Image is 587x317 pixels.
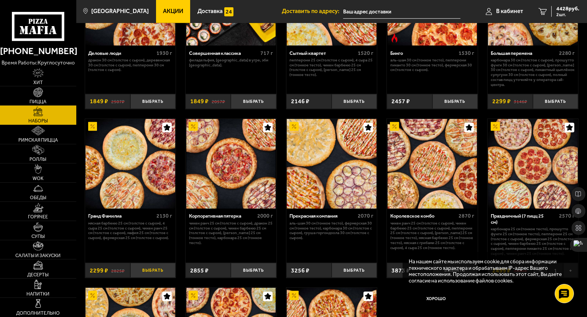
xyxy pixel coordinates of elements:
[332,94,377,109] button: Выбрать
[491,227,575,256] p: Карбонара 25 см (тонкое тесто), Прошутто Фунги 25 см (тонкое тесто), Пепперони 25 см (толстое с с...
[390,221,474,251] p: Чикен Ранч 25 см (толстое с сыром), Чикен Барбекю 25 см (толстое с сыром), Пепперони 25 см (толст...
[85,119,176,209] a: АкционныйГранд Фамилиа
[488,119,579,209] a: АкционныйПраздничный (7 пицц 25 см)
[387,119,478,209] a: АкционныйКоролевское комбо
[190,267,209,274] span: 2855 ₽
[18,138,58,142] span: Римская пицца
[291,98,309,104] span: 2146 ₽
[291,267,309,274] span: 3256 ₽
[88,213,155,219] div: Гранд Фамилиа
[391,98,410,104] span: 2457 ₽
[559,50,575,56] span: 2280 г
[388,119,477,209] img: Королевское комбо
[556,12,579,17] span: 2 шт.
[289,213,356,219] div: Прекрасная компания
[289,221,373,241] p: Аль-Шам 30 см (тонкое тесто), Фермерская 30 см (тонкое тесто), Карбонара 30 см (толстое с сыром),...
[30,195,46,200] span: Обеды
[86,119,175,209] img: Гранд Фамилиа
[33,80,43,85] span: Хит
[111,267,125,274] s: 2825 ₽
[90,267,108,274] span: 2299 ₽
[163,8,183,14] span: Акции
[488,119,578,209] img: Праздничный (7 пицц 25 см)
[16,311,60,315] span: Дополнительно
[343,5,460,19] input: Ваш адрес доставки
[432,94,478,109] button: Выбрать
[28,215,48,219] span: Горячее
[88,291,97,300] img: Акционный
[286,119,377,209] a: АкционныйПрекрасная компания
[28,119,48,123] span: Наборы
[31,234,45,239] span: Супы
[189,50,258,56] div: Совершенная классика
[30,157,47,162] span: Роллы
[559,213,575,219] span: 2570 г
[390,213,457,219] div: Королевское комбо
[358,50,374,56] span: 1520 г
[287,119,377,209] img: Прекрасная компания
[358,213,374,219] span: 2070 г
[33,176,44,181] span: WOK
[88,50,155,56] div: Деловые люди
[390,50,457,56] div: Бинго
[491,50,557,56] div: Большая перемена
[514,98,527,104] s: 3146 ₽
[130,263,176,278] button: Выбрать
[282,8,343,14] span: Доставить по адресу:
[88,221,172,241] p: Мясная Барбекю 25 см (толстое с сыром), 4 сыра 25 см (толстое с сыром), Чикен Ранч 25 см (толстое...
[533,94,578,109] button: Выбрать
[332,263,377,278] button: Выбрать
[491,122,500,131] img: Акционный
[189,221,273,246] p: Чикен Ранч 25 см (толстое с сыром), Дракон 25 см (толстое с сыром), Чикен Барбекю 25 см (толстое ...
[289,291,299,300] img: Акционный
[289,122,299,131] img: Акционный
[156,213,172,219] span: 2130 г
[390,58,474,73] p: Аль-Шам 30 см (тонкое тесто), Пепперони Пиканто 30 см (тонкое тесто), Фермерская 30 см (толстое с...
[491,213,557,225] div: Праздничный (7 пицц 25 см)
[224,7,233,17] img: 15daf4d41897b9f0e9f617042186c801.svg
[391,267,410,274] span: 3873 ₽
[16,253,61,258] span: Салаты и закуски
[156,50,172,56] span: 1930 г
[459,50,474,56] span: 1530 г
[409,290,464,308] button: Хорошо
[90,98,108,104] span: 1849 ₽
[409,258,568,284] p: На нашем сайте мы используем cookie для сбора информации технического характера и обрабатываем IP...
[91,8,149,14] span: [GEOGRAPHIC_DATA]
[186,119,276,209] a: АкционныйКорпоративная пятерка
[186,119,276,209] img: Корпоративная пятерка
[260,50,273,56] span: 717 г
[189,291,198,300] img: Акционный
[459,213,474,219] span: 2870 г
[88,122,97,131] img: Акционный
[231,263,276,278] button: Выбрать
[189,122,198,131] img: Акционный
[390,122,399,131] img: Акционный
[289,58,373,78] p: Пепперони 25 см (толстое с сыром), 4 сыра 25 см (тонкое тесто), Чикен Барбекю 25 см (толстое с сы...
[28,272,49,277] span: Десерты
[390,33,399,43] img: Острое блюдо
[231,94,276,109] button: Выбрать
[289,50,356,56] div: Сытный квартет
[130,94,176,109] button: Выбрать
[189,58,273,68] p: Филадельфия, [GEOGRAPHIC_DATA] в угре, Эби [GEOGRAPHIC_DATA].
[212,98,225,104] s: 2057 ₽
[190,98,209,104] span: 1849 ₽
[492,98,511,104] span: 2299 ₽
[556,6,579,12] span: 4428 руб.
[30,99,47,104] span: Пицца
[491,58,575,88] p: Карбонара 30 см (толстое с сыром), Прошутто Фунги 30 см (толстое с сыром), [PERSON_NAME] 30 см (т...
[197,8,223,14] span: Доставка
[189,213,255,219] div: Корпоративная пятерка
[88,58,172,73] p: Дракон 30 см (толстое с сыром), Деревенская 30 см (толстое с сыром), Пепперони 30 см (толстое с с...
[496,8,523,14] span: В кабинет
[27,292,50,296] span: Напитки
[111,98,125,104] s: 2507 ₽
[257,213,273,219] span: 2000 г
